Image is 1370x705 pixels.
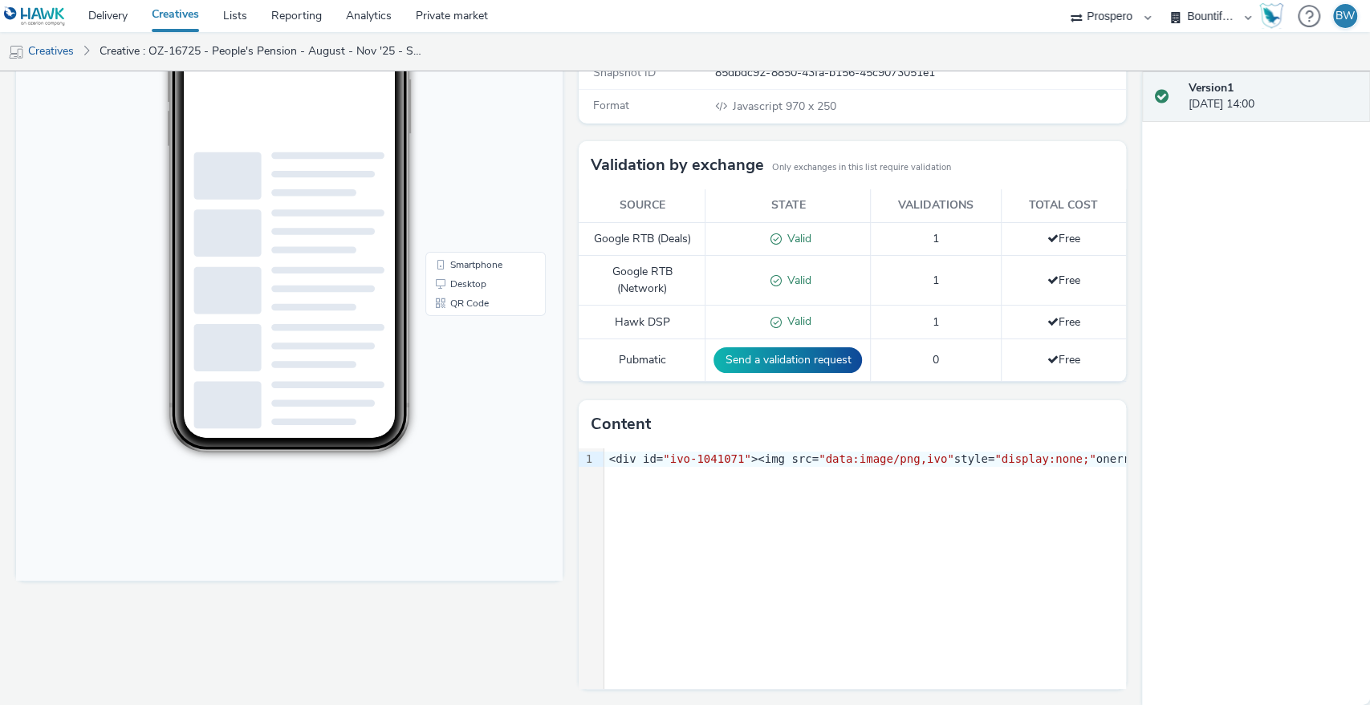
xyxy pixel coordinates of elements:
[713,347,862,373] button: Send a validation request
[1259,3,1283,29] img: Hawk Academy
[579,222,705,256] td: Google RTB (Deals)
[579,256,705,306] td: Google RTB (Network)
[871,189,1001,222] th: Validations
[1047,273,1080,288] span: Free
[1047,314,1080,330] span: Free
[933,231,939,246] span: 1
[1189,80,1357,113] div: [DATE] 14:00
[579,306,705,339] td: Hawk DSP
[782,231,811,246] span: Valid
[579,452,595,468] div: 1
[733,99,785,114] span: Javascript
[579,339,705,382] td: Pubmatic
[933,273,939,288] span: 1
[705,189,871,222] th: State
[4,6,66,26] img: undefined Logo
[593,98,629,113] span: Format
[819,452,954,465] span: "data:image/png,ivo"
[185,62,202,71] span: 11:40
[933,314,939,330] span: 1
[731,99,835,114] span: 970 x 250
[1259,3,1290,29] a: Hawk Academy
[994,452,1096,465] span: "display:none;"
[413,371,526,390] li: QR Code
[1047,352,1080,367] span: Free
[1047,231,1080,246] span: Free
[434,337,486,346] span: Smartphone
[413,351,526,371] li: Desktop
[933,352,939,367] span: 0
[1001,189,1125,222] th: Total cost
[591,153,764,177] h3: Validation by exchange
[782,314,811,329] span: Valid
[715,65,1124,81] div: 85dbdc92-8850-43fa-b156-45c9073051e1
[91,32,434,71] a: Creative : OZ-16725 - People's Pension - August - Nov '25 - Skin V1 [427344088]
[434,375,473,385] span: QR Code
[1189,80,1234,95] strong: Version 1
[413,332,526,351] li: Smartphone
[1335,4,1355,28] div: BW
[772,161,951,174] small: Only exchanges in this list require validation
[591,412,651,436] h3: Content
[579,189,705,222] th: Source
[434,356,470,366] span: Desktop
[8,44,24,60] img: mobile
[782,273,811,288] span: Valid
[593,65,656,80] span: Snapshot ID
[663,452,751,465] span: "ivo-1041071"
